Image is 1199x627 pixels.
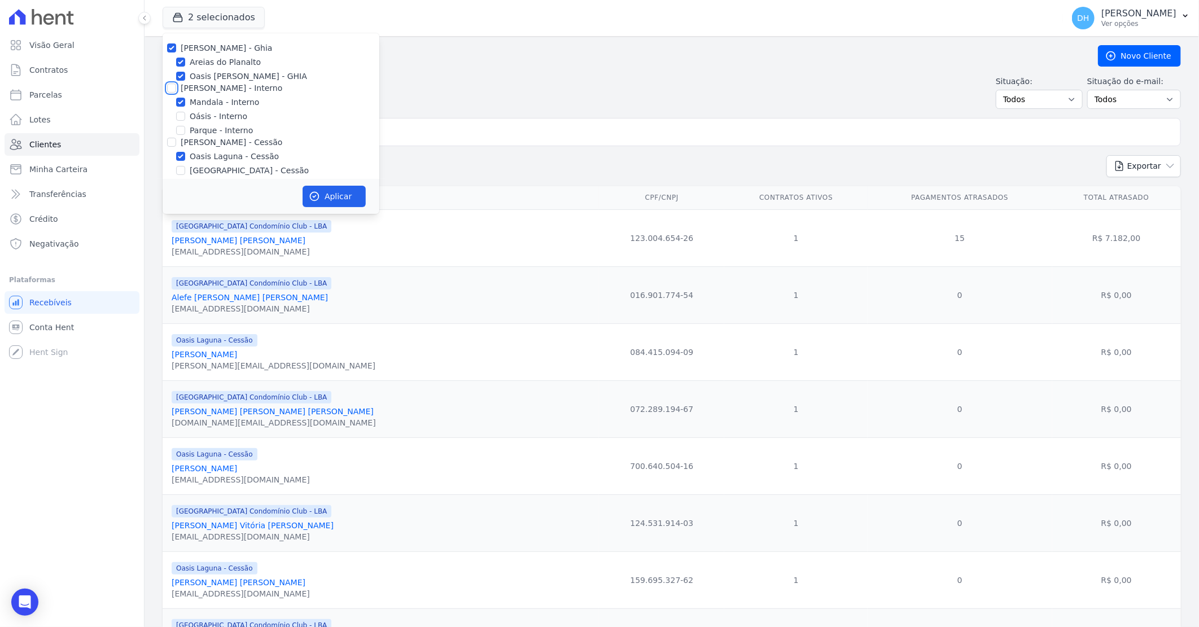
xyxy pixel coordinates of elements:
[29,238,79,249] span: Negativação
[172,334,257,347] span: Oasis Laguna - Cessão
[868,186,1052,209] th: Pagamentos Atrasados
[1052,209,1182,266] td: R$ 7.182,00
[724,186,868,209] th: Contratos Ativos
[724,551,868,608] td: 1
[724,437,868,494] td: 1
[172,391,331,404] span: [GEOGRAPHIC_DATA] Condomínio Club - LBA
[172,277,331,290] span: [GEOGRAPHIC_DATA] Condomínio Club - LBA
[172,293,328,302] a: Alefe [PERSON_NAME] [PERSON_NAME]
[29,188,86,200] span: Transferências
[868,551,1052,608] td: 0
[868,209,1052,266] td: 15
[868,266,1052,323] td: 0
[599,209,724,266] td: 123.004.654-26
[599,323,724,380] td: 084.415.094-09
[172,531,334,542] div: [EMAIL_ADDRESS][DOMAIN_NAME]
[163,7,265,28] button: 2 selecionados
[163,186,599,209] th: Nome
[190,97,259,108] label: Mandala - Interno
[172,236,305,245] a: [PERSON_NAME] [PERSON_NAME]
[599,186,724,209] th: CPF/CNPJ
[172,588,310,599] div: [EMAIL_ADDRESS][DOMAIN_NAME]
[599,380,724,437] td: 072.289.194-67
[172,562,257,575] span: Oasis Laguna - Cessão
[599,551,724,608] td: 159.695.327-62
[190,125,253,137] label: Parque - Interno
[1077,14,1089,22] span: DH
[724,494,868,551] td: 1
[172,521,334,530] a: [PERSON_NAME] Vitória [PERSON_NAME]
[868,380,1052,437] td: 0
[172,246,331,257] div: [EMAIL_ADDRESS][DOMAIN_NAME]
[5,158,139,181] a: Minha Carteira
[1052,323,1182,380] td: R$ 0,00
[724,266,868,323] td: 1
[172,448,257,461] span: Oasis Laguna - Cessão
[190,165,309,177] label: [GEOGRAPHIC_DATA] - Cessão
[29,297,72,308] span: Recebíveis
[599,437,724,494] td: 700.640.504-16
[5,208,139,230] a: Crédito
[5,84,139,106] a: Parcelas
[1106,155,1181,177] button: Exportar
[1052,437,1182,494] td: R$ 0,00
[868,323,1052,380] td: 0
[303,186,366,207] button: Aplicar
[29,164,87,175] span: Minha Carteira
[5,133,139,156] a: Clientes
[724,323,868,380] td: 1
[5,108,139,131] a: Lotes
[172,350,237,359] a: [PERSON_NAME]
[1098,45,1181,67] a: Novo Cliente
[172,407,374,416] a: [PERSON_NAME] [PERSON_NAME] [PERSON_NAME]
[1052,551,1182,608] td: R$ 0,00
[5,316,139,339] a: Conta Hent
[599,266,724,323] td: 016.901.774-54
[172,220,331,233] span: [GEOGRAPHIC_DATA] Condomínio Club - LBA
[5,59,139,81] a: Contratos
[1052,380,1182,437] td: R$ 0,00
[1052,266,1182,323] td: R$ 0,00
[1101,19,1176,28] p: Ver opções
[190,71,307,82] label: Oasis [PERSON_NAME] - GHIA
[181,43,272,52] label: [PERSON_NAME] - Ghia
[190,111,247,122] label: Oásis - Interno
[868,437,1052,494] td: 0
[172,464,237,473] a: [PERSON_NAME]
[11,589,38,616] div: Open Intercom Messenger
[5,291,139,314] a: Recebíveis
[1063,2,1199,34] button: DH [PERSON_NAME] Ver opções
[190,151,279,163] label: Oasis Laguna - Cessão
[172,360,375,371] div: [PERSON_NAME][EMAIL_ADDRESS][DOMAIN_NAME]
[29,114,51,125] span: Lotes
[996,76,1083,87] label: Situação:
[172,505,331,518] span: [GEOGRAPHIC_DATA] Condomínio Club - LBA
[1101,8,1176,19] p: [PERSON_NAME]
[599,494,724,551] td: 124.531.914-03
[181,138,282,147] label: [PERSON_NAME] - Cessão
[724,209,868,266] td: 1
[172,474,310,485] div: [EMAIL_ADDRESS][DOMAIN_NAME]
[1052,494,1182,551] td: R$ 0,00
[163,46,1080,66] h2: Clientes
[724,380,868,437] td: 1
[29,322,74,333] span: Conta Hent
[1087,76,1181,87] label: Situação do e-mail:
[172,303,331,314] div: [EMAIL_ADDRESS][DOMAIN_NAME]
[5,183,139,205] a: Transferências
[172,417,376,428] div: [DOMAIN_NAME][EMAIL_ADDRESS][DOMAIN_NAME]
[29,40,75,51] span: Visão Geral
[183,121,1176,143] input: Buscar por nome, CPF ou e-mail
[181,84,282,93] label: [PERSON_NAME] - Interno
[868,494,1052,551] td: 0
[5,233,139,255] a: Negativação
[29,139,61,150] span: Clientes
[1052,186,1182,209] th: Total Atrasado
[190,56,261,68] label: Areias do Planalto
[29,89,62,100] span: Parcelas
[172,578,305,587] a: [PERSON_NAME] [PERSON_NAME]
[29,64,68,76] span: Contratos
[5,34,139,56] a: Visão Geral
[9,273,135,287] div: Plataformas
[29,213,58,225] span: Crédito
